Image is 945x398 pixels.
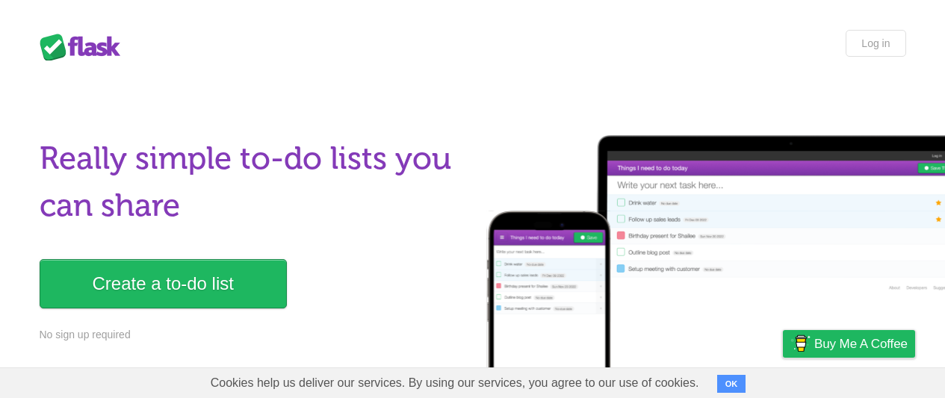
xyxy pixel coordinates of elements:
[717,375,746,393] button: OK
[40,135,464,229] h1: Really simple to-do lists you can share
[790,331,811,356] img: Buy me a coffee
[814,331,908,357] span: Buy me a coffee
[40,34,129,60] div: Flask Lists
[196,368,714,398] span: Cookies help us deliver our services. By using our services, you agree to our use of cookies.
[846,30,905,57] a: Log in
[783,330,915,358] a: Buy me a coffee
[40,327,464,343] p: No sign up required
[40,259,287,308] a: Create a to-do list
